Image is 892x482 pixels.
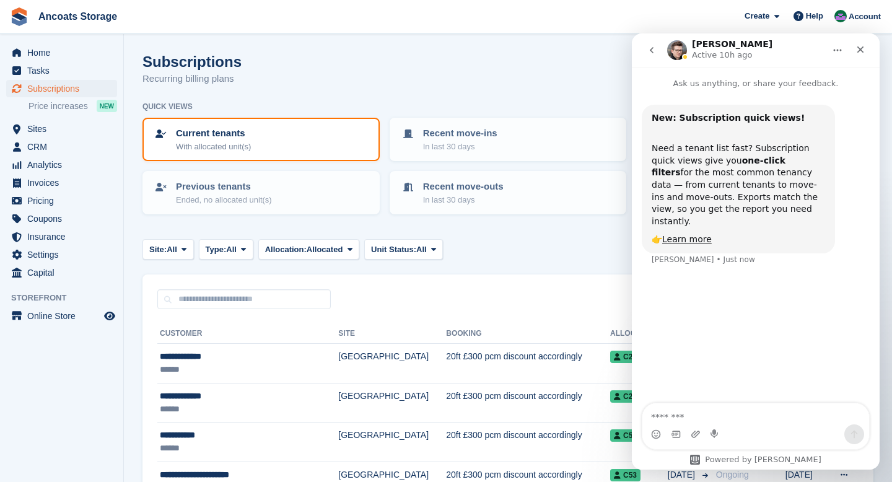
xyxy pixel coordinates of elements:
[144,119,378,160] a: Current tenants With allocated unit(s)
[423,141,497,153] p: In last 30 days
[6,120,117,138] a: menu
[610,429,641,442] span: C55
[6,174,117,191] a: menu
[610,390,641,403] span: C24
[27,62,102,79] span: Tasks
[446,383,610,423] td: 20ft £300 pcm discount accordingly
[258,239,359,260] button: Allocation: Allocated
[142,53,242,70] h1: Subscriptions
[157,324,338,344] th: Customer
[364,239,443,260] button: Unit Status: All
[610,469,641,481] span: C53
[668,468,697,481] span: [DATE]
[423,180,504,194] p: Recent move-outs
[806,10,823,22] span: Help
[716,470,749,480] span: Ongoing
[6,228,117,245] a: menu
[6,62,117,79] a: menu
[423,194,504,206] p: In last 30 days
[27,264,102,281] span: Capital
[27,80,102,97] span: Subscriptions
[33,6,122,27] a: Ancoats Storage
[6,156,117,173] a: menu
[6,192,117,209] a: menu
[6,246,117,263] a: menu
[199,239,253,260] button: Type: All
[27,44,102,61] span: Home
[391,119,626,160] a: Recent move-ins In last 30 days
[371,243,416,256] span: Unit Status:
[338,344,446,383] td: [GEOGRAPHIC_DATA]
[446,344,610,383] td: 20ft £300 pcm discount accordingly
[27,228,102,245] span: Insurance
[27,307,102,325] span: Online Store
[142,101,193,112] h6: Quick views
[27,210,102,227] span: Coupons
[142,239,194,260] button: Site: All
[176,180,272,194] p: Previous tenants
[97,100,117,112] div: NEW
[144,172,378,213] a: Previous tenants Ended, no allocated unit(s)
[27,120,102,138] span: Sites
[632,33,880,470] iframe: Intercom live chat
[27,138,102,156] span: CRM
[142,72,242,86] p: Recurring billing plans
[167,243,177,256] span: All
[338,324,446,344] th: Site
[27,246,102,263] span: Settings
[446,324,610,344] th: Booking
[28,100,88,112] span: Price increases
[338,383,446,423] td: [GEOGRAPHIC_DATA]
[176,194,272,206] p: Ended, no allocated unit(s)
[6,80,117,97] a: menu
[610,351,641,363] span: C25
[27,192,102,209] span: Pricing
[176,141,251,153] p: With allocated unit(s)
[206,243,227,256] span: Type:
[226,243,237,256] span: All
[6,44,117,61] a: menu
[149,243,167,256] span: Site:
[307,243,343,256] span: Allocated
[391,172,626,213] a: Recent move-outs In last 30 days
[28,99,117,113] a: Price increases NEW
[265,243,307,256] span: Allocation:
[416,243,427,256] span: All
[446,423,610,462] td: 20ft £300 pcm discount accordingly
[102,309,117,323] a: Preview store
[423,126,497,141] p: Recent move-ins
[11,292,123,304] span: Storefront
[610,324,668,344] th: Allocation
[10,7,28,26] img: stora-icon-8386f47178a22dfd0bd8f6a31ec36ba5ce8667c1dd55bd0f319d3a0aa187defe.svg
[6,138,117,156] a: menu
[745,10,769,22] span: Create
[27,174,102,191] span: Invoices
[176,126,251,141] p: Current tenants
[27,156,102,173] span: Analytics
[6,210,117,227] a: menu
[849,11,881,23] span: Account
[6,307,117,325] a: menu
[338,423,446,462] td: [GEOGRAPHIC_DATA]
[6,264,117,281] a: menu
